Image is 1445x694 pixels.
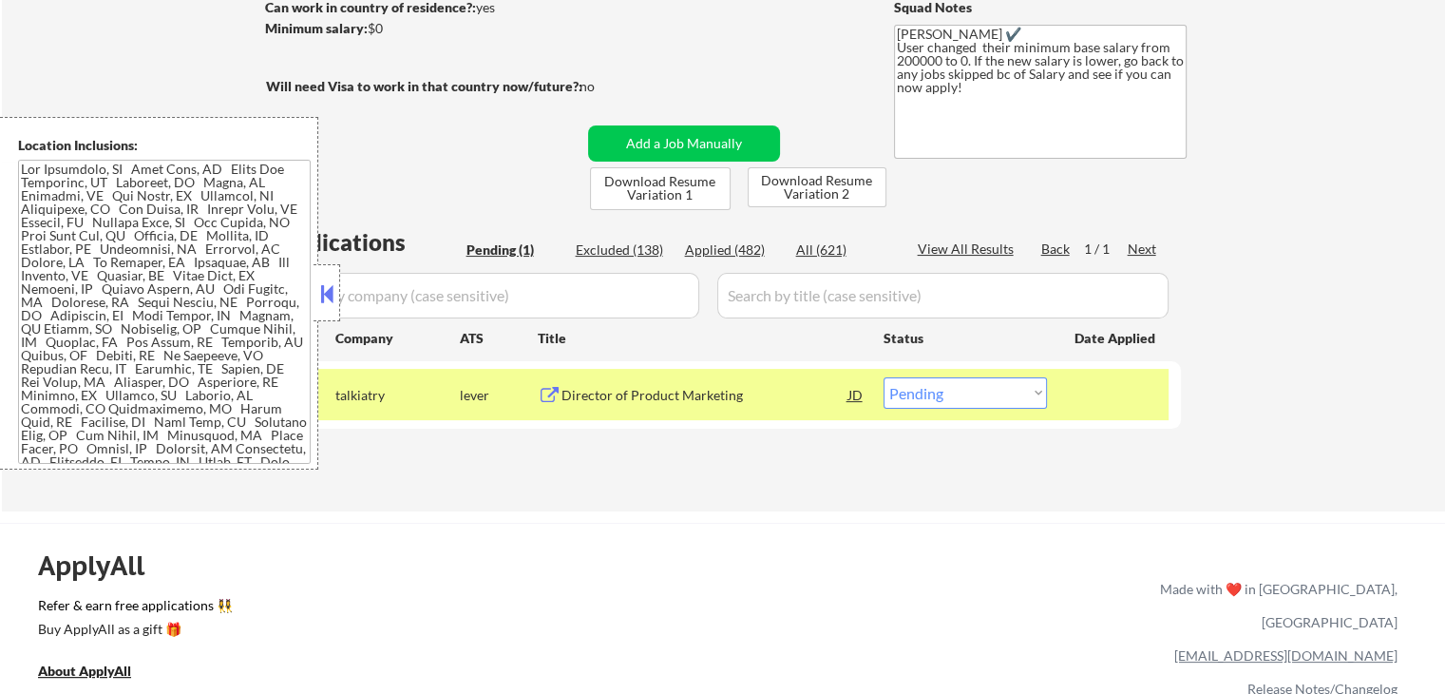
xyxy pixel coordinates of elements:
[538,329,865,348] div: Title
[335,386,460,405] div: talkiatry
[846,377,865,412] div: JD
[717,273,1169,318] input: Search by title (case sensitive)
[590,167,731,210] button: Download Resume Variation 1
[460,329,538,348] div: ATS
[1041,240,1072,259] div: Back
[265,20,368,36] strong: Minimum salary:
[1152,572,1397,639] div: Made with ❤️ in [GEOGRAPHIC_DATA], [GEOGRAPHIC_DATA]
[1074,329,1158,348] div: Date Applied
[272,231,460,254] div: Applications
[265,19,581,38] div: $0
[918,240,1019,259] div: View All Results
[18,136,311,155] div: Location Inclusions:
[466,241,561,260] div: Pending (1)
[335,329,460,348] div: Company
[460,386,538,405] div: lever
[580,77,634,96] div: no
[38,599,763,619] a: Refer & earn free applications 👯‍♀️
[1128,240,1158,259] div: Next
[576,241,671,260] div: Excluded (138)
[38,661,158,684] a: About ApplyAll
[1084,240,1128,259] div: 1 / 1
[588,125,780,162] button: Add a Job Manually
[38,619,228,643] a: Buy ApplyAll as a gift 🎁
[884,320,1047,355] div: Status
[38,549,166,582] div: ApplyAll
[1174,647,1397,664] a: [EMAIL_ADDRESS][DOMAIN_NAME]
[748,167,886,207] button: Download Resume Variation 2
[272,273,699,318] input: Search by company (case sensitive)
[561,386,848,405] div: Director of Product Marketing
[38,623,228,636] div: Buy ApplyAll as a gift 🎁
[266,78,582,94] strong: Will need Visa to work in that country now/future?:
[38,663,131,679] u: About ApplyAll
[796,241,891,260] div: All (621)
[685,241,780,260] div: Applied (482)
